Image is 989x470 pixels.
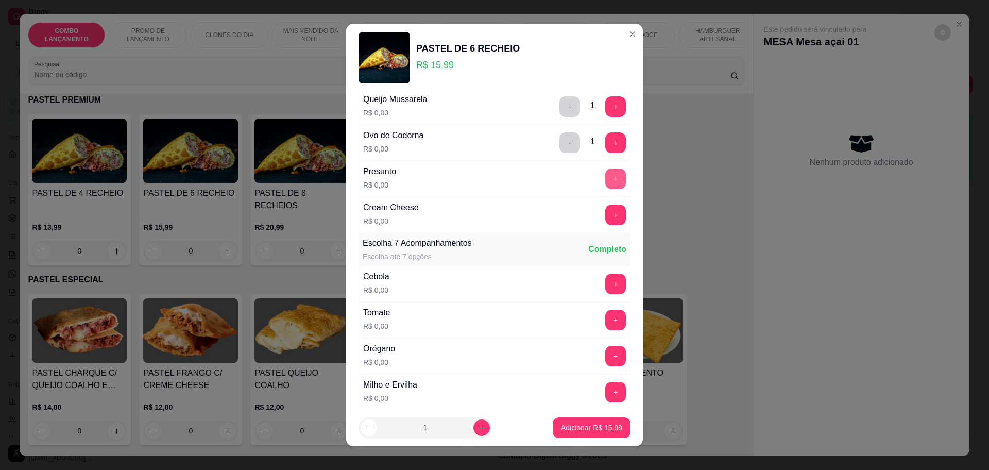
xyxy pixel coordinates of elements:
[416,58,520,72] p: R$ 15,99
[363,357,395,367] p: R$ 0,00
[559,96,580,117] button: delete
[359,32,410,83] img: product-image
[363,307,390,319] div: Tomate
[363,379,417,391] div: Milho e Ervilha
[363,251,472,262] div: Escolha até 7 opções
[363,202,419,214] div: Cream Cheese
[605,132,626,153] button: add
[363,93,428,106] div: Queijo Mussarela
[605,346,626,366] button: add
[363,144,423,154] p: R$ 0,00
[363,393,417,404] p: R$ 0,00
[590,136,595,148] div: 1
[605,382,626,402] button: add
[416,41,520,56] div: PASTEL DE 6 RECHEIO
[605,205,626,225] button: add
[363,165,396,178] div: Presunto
[588,243,626,256] div: Completo
[363,108,428,118] p: R$ 0,00
[363,271,389,283] div: Cebola
[363,129,423,142] div: Ovo de Codorna
[363,180,396,190] p: R$ 0,00
[559,132,580,153] button: delete
[590,99,595,112] div: 1
[363,237,472,249] div: Escolha 7 Acompanhamentos
[624,26,641,42] button: Close
[363,285,389,295] p: R$ 0,00
[561,423,622,433] p: Adicionar R$ 15,99
[605,169,626,189] button: add
[605,310,626,330] button: add
[363,321,390,331] p: R$ 0,00
[553,417,630,438] button: Adicionar R$ 15,99
[363,343,395,355] div: Orégano
[473,419,490,436] button: increase-product-quantity
[605,96,626,117] button: add
[363,216,419,226] p: R$ 0,00
[605,274,626,294] button: add
[361,419,377,436] button: decrease-product-quantity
